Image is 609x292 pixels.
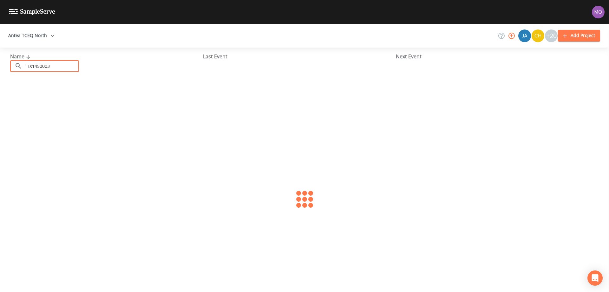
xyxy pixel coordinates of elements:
img: logo [9,9,55,15]
div: Charles Medina [531,29,545,42]
div: +20 [545,29,558,42]
img: c74b8b8b1c7a9d34f67c5e0ca157ed15 [532,29,544,42]
div: Last Event [203,53,396,60]
div: James Whitmire [518,29,531,42]
input: Search Projects [25,60,79,72]
button: Add Project [558,30,600,42]
button: Antea TCEQ North [6,30,57,42]
img: 4e251478aba98ce068fb7eae8f78b90c [592,6,605,18]
span: Name [10,53,32,60]
div: Open Intercom Messenger [587,270,603,286]
div: Next Event [396,53,589,60]
img: 2e773653e59f91cc345d443c311a9659 [518,29,531,42]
